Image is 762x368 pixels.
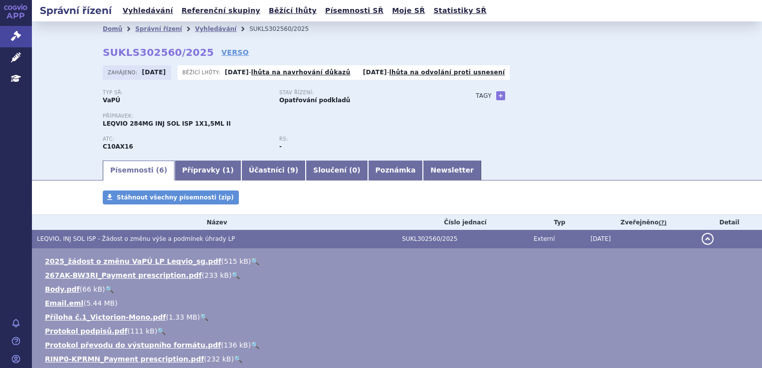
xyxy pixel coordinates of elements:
[45,270,752,280] li: ( )
[200,313,208,321] a: 🔍
[120,4,176,17] a: Vyhledávání
[117,194,234,201] span: Stáhnout všechny písemnosti (zip)
[103,190,239,204] a: Stáhnout všechny písemnosti (zip)
[534,235,555,242] span: Externí
[241,161,306,181] a: Účastníci (9)
[130,327,155,335] span: 111 kB
[206,355,231,363] span: 232 kB
[397,230,529,248] td: SUKL302560/2025
[529,215,585,230] th: Typ
[103,136,269,142] p: ATC:
[45,354,752,364] li: ( )
[251,69,351,76] a: lhůta na navrhování důkazů
[352,166,357,174] span: 0
[157,327,166,335] a: 🔍
[659,219,667,226] abbr: (?)
[430,4,489,17] a: Statistiky SŘ
[135,25,182,32] a: Správní řízení
[45,312,752,322] li: ( )
[175,161,241,181] a: Přípravky (1)
[363,69,387,76] strong: [DATE]
[279,143,282,150] strong: -
[45,256,752,266] li: ( )
[279,90,446,96] p: Stav řízení:
[32,3,120,17] h2: Správní řízení
[103,120,231,127] span: LEQVIO 284MG INJ SOL ISP 1X1,5ML II
[37,235,235,242] span: LEQVIO, INJ SOL ISP - Žádost o změnu výše a podmínek úhrady LP
[103,113,456,119] p: Přípravek:
[585,215,697,230] th: Zveřejněno
[45,284,752,294] li: ( )
[224,257,248,265] span: 515 kB
[251,257,259,265] a: 🔍
[221,47,249,57] a: VERSO
[397,215,529,230] th: Číslo jednací
[231,271,240,279] a: 🔍
[251,341,259,349] a: 🔍
[389,69,505,76] a: lhůta na odvolání proti usnesení
[45,285,80,293] a: Body.pdf
[306,161,368,181] a: Sloučení (0)
[105,285,114,293] a: 🔍
[45,326,752,336] li: ( )
[103,90,269,96] p: Typ SŘ:
[225,68,351,76] p: -
[82,285,102,293] span: 66 kB
[103,25,122,32] a: Domů
[585,230,697,248] td: [DATE]
[496,91,505,100] a: +
[266,4,320,17] a: Běžící lhůty
[224,341,248,349] span: 136 kB
[279,97,350,104] strong: Opatřování podkladů
[322,4,386,17] a: Písemnosti SŘ
[142,69,166,76] strong: [DATE]
[226,166,231,174] span: 1
[45,299,83,307] a: Email.eml
[195,25,236,32] a: Vyhledávání
[183,68,222,76] span: Běžící lhůty:
[476,90,492,102] h3: Tagy
[45,298,752,308] li: ( )
[225,69,249,76] strong: [DATE]
[389,4,428,17] a: Moje SŘ
[32,215,397,230] th: Název
[45,257,221,265] a: 2025_žádost o změnu VaPÚ LP Leqvio_sg.pdf
[697,215,762,230] th: Detail
[204,271,229,279] span: 233 kB
[179,4,263,17] a: Referenční skupiny
[363,68,505,76] p: -
[423,161,481,181] a: Newsletter
[368,161,423,181] a: Poznámka
[290,166,295,174] span: 9
[279,136,446,142] p: RS:
[45,355,204,363] a: RINP0-KPRMN_Payment prescription.pdf
[159,166,164,174] span: 6
[702,233,714,245] button: detail
[45,340,752,350] li: ( )
[45,327,128,335] a: Protokol podpisů.pdf
[86,299,115,307] span: 5.44 MB
[169,313,197,321] span: 1.33 MB
[45,313,166,321] a: Příloha č.1_Victorion-Mono.pdf
[103,46,214,58] strong: SUKLS302560/2025
[234,355,242,363] a: 🔍
[45,341,221,349] a: Protokol převodu do výstupního formátu.pdf
[103,143,133,150] strong: INKLISIRAN
[103,97,120,104] strong: VaPÚ
[249,21,322,36] li: SUKLS302560/2025
[103,161,175,181] a: Písemnosti (6)
[108,68,139,76] span: Zahájeno:
[45,271,202,279] a: 267AK-BW3RI_Payment prescription.pdf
